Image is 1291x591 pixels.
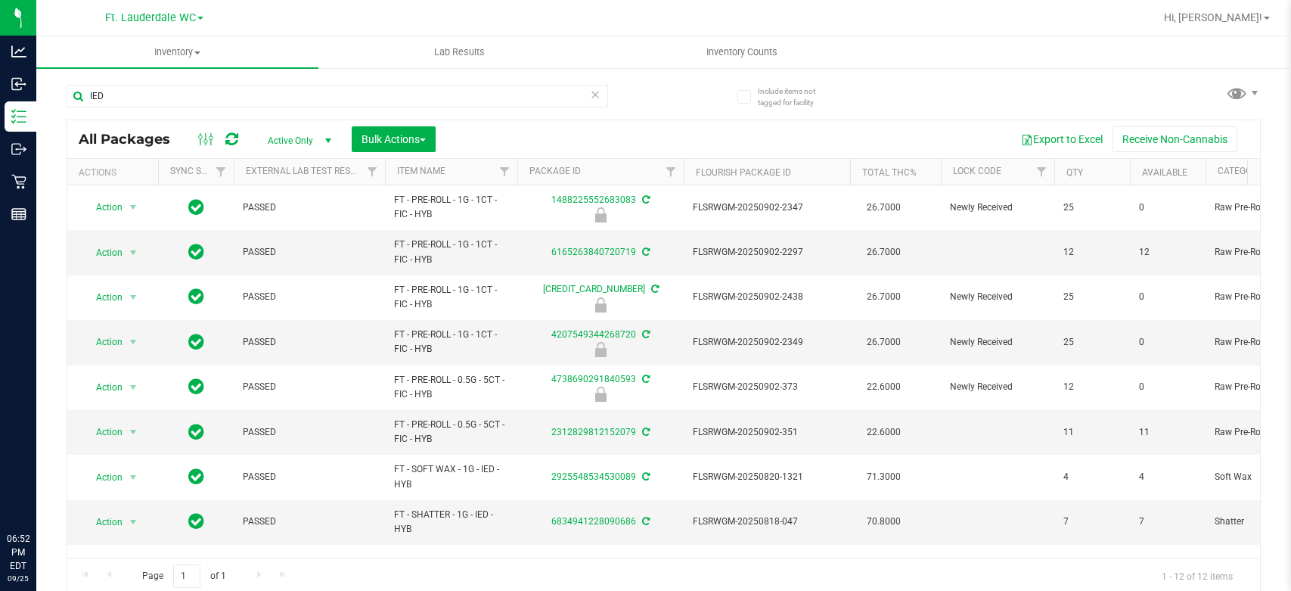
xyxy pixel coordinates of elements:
[45,468,63,486] iframe: Resource center unread badge
[11,142,26,157] inline-svg: Outbound
[394,462,508,491] span: FT - SOFT WAX - 1G - IED - HYB
[82,197,123,218] span: Action
[1063,515,1121,529] span: 7
[170,166,228,176] a: Sync Status
[243,515,376,529] span: PASSED
[862,167,917,178] a: Total THC%
[1139,245,1196,260] span: 12
[82,421,123,443] span: Action
[36,45,318,59] span: Inventory
[124,287,143,308] span: select
[1150,565,1245,587] span: 1 - 12 of 12 items
[515,297,686,313] div: Newly Received
[1139,335,1196,350] span: 0
[693,515,841,529] span: FLSRWGM-20250818-047
[188,376,204,397] span: In Sync
[188,241,204,263] span: In Sync
[640,516,650,527] span: Sync from Compliance System
[529,166,581,176] a: Package ID
[397,166,445,176] a: Item Name
[394,193,508,222] span: FT - PRE-ROLL - 1G - 1CT - FIC - HYB
[1139,425,1196,440] span: 11
[394,418,508,446] span: FT - PRE-ROLL - 0.5G - 5CT - FIC - HYB
[209,159,234,185] a: Filter
[696,167,791,178] a: Flourish Package ID
[188,197,204,218] span: In Sync
[82,331,123,353] span: Action
[1139,290,1196,304] span: 0
[693,290,841,304] span: FLSRWGM-20250902-2438
[1066,167,1083,178] a: Qty
[7,532,29,573] p: 06:52 PM EDT
[859,331,908,353] span: 26.7000
[859,241,908,263] span: 26.7000
[188,421,204,443] span: In Sync
[640,194,650,205] span: Sync from Compliance System
[1139,515,1196,529] span: 7
[318,36,601,68] a: Lab Results
[188,466,204,487] span: In Sync
[859,511,908,533] span: 70.8000
[394,373,508,402] span: FT - PRE-ROLL - 0.5G - 5CT - FIC - HYB
[360,159,385,185] a: Filter
[1063,470,1121,484] span: 4
[124,242,143,263] span: select
[590,85,601,104] span: Clear
[551,374,636,384] a: 4738690291840593
[246,166,365,176] a: External Lab Test Result
[693,425,841,440] span: FLSRWGM-20250902-351
[394,238,508,266] span: FT - PRE-ROLL - 1G - 1CT - FIC - HYB
[1063,335,1121,350] span: 25
[243,335,376,350] span: PASSED
[362,133,426,145] span: Bulk Actions
[1063,425,1121,440] span: 11
[640,329,650,340] span: Sync from Compliance System
[1011,126,1113,152] button: Export to Excel
[1113,126,1237,152] button: Receive Non-Cannabis
[36,36,318,68] a: Inventory
[79,167,152,178] div: Actions
[124,512,143,533] span: select
[15,470,61,515] iframe: Resource center
[188,331,204,353] span: In Sync
[693,380,841,394] span: FLSRWGM-20250902-373
[188,511,204,532] span: In Sync
[11,44,26,59] inline-svg: Analytics
[394,328,508,356] span: FT - PRE-ROLL - 1G - 1CT - FIC - HYB
[124,467,143,488] span: select
[82,287,123,308] span: Action
[1139,380,1196,394] span: 0
[859,286,908,308] span: 26.7000
[640,427,650,437] span: Sync from Compliance System
[758,86,833,108] span: Include items not tagged for facility
[124,421,143,443] span: select
[11,174,26,189] inline-svg: Retail
[105,11,196,24] span: Ft. Lauderdale WC
[129,565,238,588] span: Page of 1
[693,470,841,484] span: FLSRWGM-20250820-1321
[243,201,376,215] span: PASSED
[1164,11,1262,23] span: Hi, [PERSON_NAME]!
[11,109,26,124] inline-svg: Inventory
[1063,290,1121,304] span: 25
[551,471,636,482] a: 2925548534530089
[640,247,650,257] span: Sync from Compliance System
[693,335,841,350] span: FLSRWGM-20250902-2349
[551,194,636,205] a: 1488225552683083
[1139,470,1196,484] span: 4
[1063,245,1121,260] span: 12
[79,131,185,148] span: All Packages
[414,45,505,59] span: Lab Results
[551,516,636,527] a: 6834941228090686
[950,335,1045,350] span: Newly Received
[859,556,908,578] span: 37.8000
[82,377,123,398] span: Action
[1063,380,1121,394] span: 12
[649,284,659,294] span: Sync from Compliance System
[67,85,608,107] input: Search Package ID, Item Name, SKU, Lot or Part Number...
[352,126,436,152] button: Bulk Actions
[11,76,26,92] inline-svg: Inbound
[551,427,636,437] a: 2312829812152079
[243,380,376,394] span: PASSED
[243,470,376,484] span: PASSED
